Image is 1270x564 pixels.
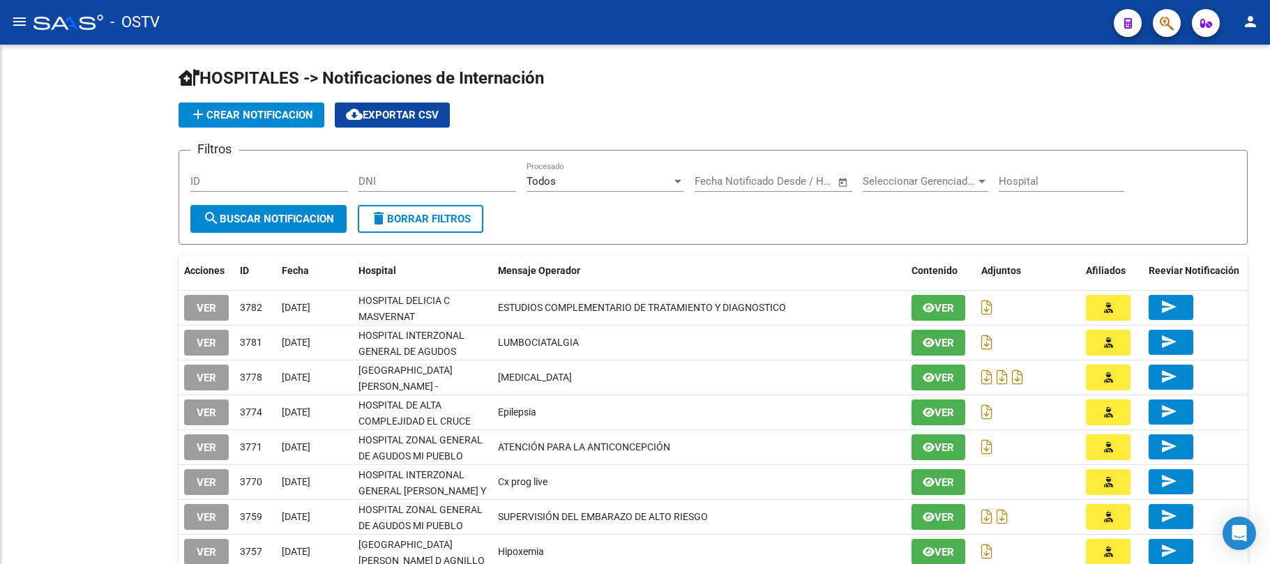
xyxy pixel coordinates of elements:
button: VER [184,469,229,495]
span: Hipoxemia [498,546,544,557]
span: VER [197,372,216,384]
span: 3782 [240,302,262,313]
span: Ver [935,372,954,384]
mat-icon: cloud_download [346,106,363,123]
span: 3757 [240,546,262,557]
datatable-header-cell: Mensaje Operador [492,256,906,286]
span: VER [197,476,216,489]
span: VER [197,511,216,524]
mat-icon: add [190,106,206,123]
span: HOSPITAL INTERZONAL GENERAL DE AGUDOS [PERSON_NAME] [358,330,464,373]
button: Ver [912,365,965,390]
span: HOSPITAL ZONAL GENERAL DE AGUDOS MI PUEBLO [358,434,483,462]
span: ABDOMEN AGUDO [498,372,572,383]
mat-icon: search [203,210,220,227]
mat-icon: send [1161,542,1177,559]
span: Ver [935,337,954,349]
span: Ver [935,406,954,419]
button: Ver [912,399,965,425]
span: Ver [935,441,954,454]
span: VER [197,546,216,558]
mat-icon: send [1161,403,1177,420]
span: ESTUDIOS COMPLEMENTARIO DE TRATAMIENTO Y DIAGNOSTICO [498,302,786,313]
span: Mensaje Operador [498,265,580,276]
span: Ver [935,546,954,558]
mat-icon: delete [370,210,387,227]
span: VER [197,337,216,349]
button: Borrar Filtros [358,205,483,233]
div: [DATE] [282,474,347,490]
span: Epilepsia [498,406,536,418]
button: Exportar CSV [335,102,450,128]
div: [DATE] [282,404,347,420]
span: Afiliados [1086,265,1126,276]
button: VER [184,434,229,460]
span: 3771 [240,441,262,452]
div: [DATE] [282,369,347,386]
button: Ver [912,469,965,495]
span: 3759 [240,511,262,522]
div: [DATE] [282,544,347,560]
div: [DATE] [282,439,347,455]
span: HOSPITAL DE ALTA COMPLEJIDAD EL CRUCE SAMIC [358,399,471,443]
input: Fecha fin [764,175,831,188]
span: Ver [935,302,954,314]
span: VER [197,302,216,314]
span: 3781 [240,337,262,348]
datatable-header-cell: ID [234,256,276,286]
span: SUPERVISIÓN DEL EMBARAZO DE ALTO RIESGO [498,511,708,522]
span: Ver [935,511,954,524]
span: VER [197,406,216,419]
span: Acciones [184,265,225,276]
button: Buscar Notificacion [190,205,347,233]
button: Crear Notificacion [179,102,324,128]
span: Crear Notificacion [190,109,313,121]
button: Ver [912,434,965,460]
span: - OSTV [110,7,160,38]
span: VER [197,441,216,454]
mat-icon: send [1161,368,1177,385]
span: Adjuntos [981,265,1021,276]
span: ATENCIÓN PARA LA ANTICONCEPCIÓN [498,441,670,452]
span: Contenido [912,265,958,276]
button: VER [184,399,229,425]
span: Hospital [358,265,396,276]
span: Fecha [282,265,309,276]
div: Open Intercom Messenger [1223,517,1256,550]
datatable-header-cell: Acciones [179,256,234,286]
mat-icon: send [1161,473,1177,489]
datatable-header-cell: Afiliados [1080,256,1143,286]
mat-icon: send [1161,298,1177,315]
span: Ver [935,476,954,489]
button: Ver [912,295,965,321]
mat-icon: menu [11,13,28,30]
span: 3774 [240,406,262,418]
h3: Filtros [190,139,239,159]
span: Todos [527,175,556,188]
span: HOSPITAL DELICIA C MASVERNAT [358,295,450,322]
button: VER [184,504,229,530]
span: LUMBOCIATALGIA [498,337,579,348]
span: Cx prog live [498,476,547,487]
span: 3770 [240,476,262,487]
button: VER [184,365,229,390]
div: [DATE] [282,335,347,351]
mat-icon: send [1161,333,1177,350]
mat-icon: send [1161,438,1177,455]
datatable-header-cell: Adjuntos [976,256,1080,286]
button: Ver [912,330,965,356]
mat-icon: person [1242,13,1259,30]
datatable-header-cell: Reeviar Notificación [1143,256,1248,286]
span: Exportar CSV [346,109,439,121]
button: VER [184,330,229,356]
span: Seleccionar Gerenciador [863,175,976,188]
input: Fecha inicio [695,175,751,188]
span: Reeviar Notificación [1149,265,1239,276]
button: VER [184,295,229,321]
datatable-header-cell: Fecha [276,256,353,286]
mat-icon: send [1161,508,1177,524]
span: ID [240,265,249,276]
span: HOSPITALES -> Notificaciones de Internación [179,68,544,88]
datatable-header-cell: Contenido [906,256,976,286]
span: Borrar Filtros [370,213,471,225]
